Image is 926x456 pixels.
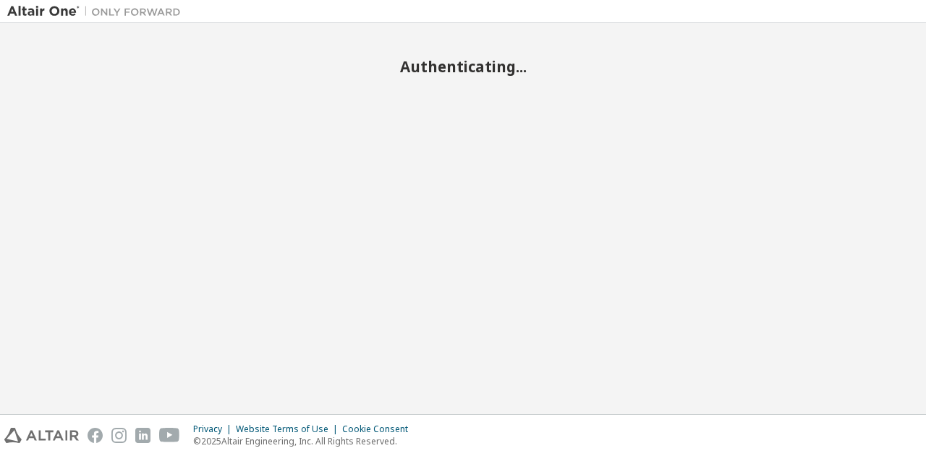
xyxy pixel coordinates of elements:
div: Cookie Consent [342,423,417,435]
img: instagram.svg [111,428,127,443]
img: youtube.svg [159,428,180,443]
img: altair_logo.svg [4,428,79,443]
img: linkedin.svg [135,428,150,443]
img: Altair One [7,4,188,19]
div: Website Terms of Use [236,423,342,435]
p: © 2025 Altair Engineering, Inc. All Rights Reserved. [193,435,417,447]
img: facebook.svg [88,428,103,443]
div: Privacy [193,423,236,435]
h2: Authenticating... [7,57,919,76]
